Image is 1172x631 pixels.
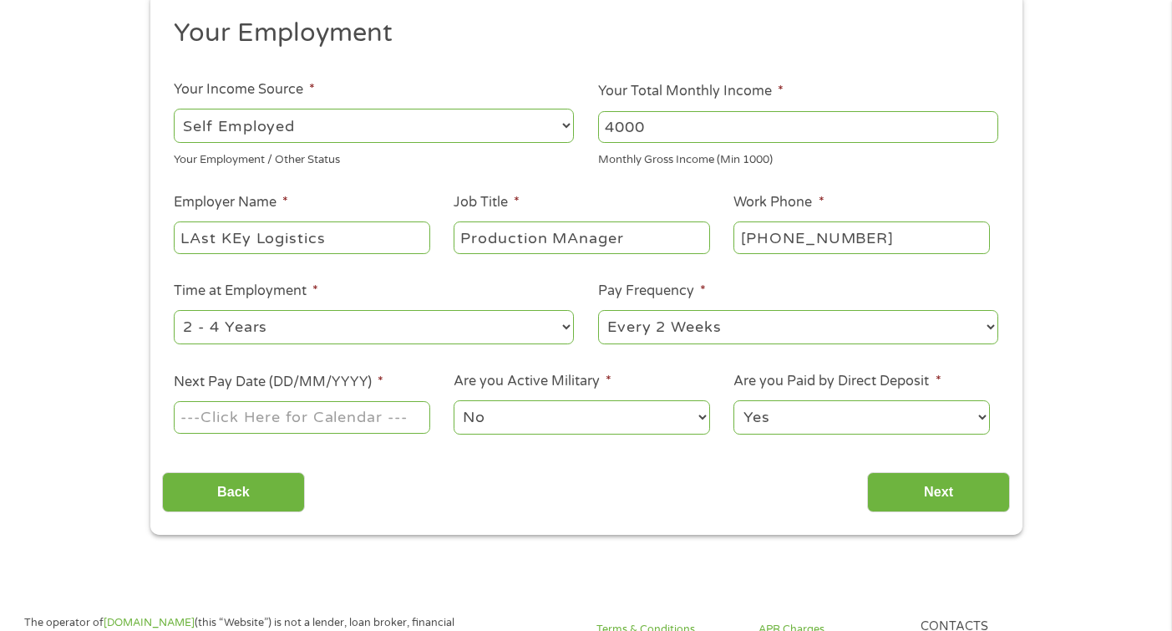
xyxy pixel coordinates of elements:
[174,221,429,253] input: Walmart
[733,194,824,211] label: Work Phone
[867,472,1010,513] input: Next
[454,221,709,253] input: Cashier
[598,146,998,169] div: Monthly Gross Income (Min 1000)
[174,194,288,211] label: Employer Name
[104,616,195,629] a: [DOMAIN_NAME]
[174,401,429,433] input: ---Click Here for Calendar ---
[174,146,574,169] div: Your Employment / Other Status
[174,17,986,50] h2: Your Employment
[733,373,941,390] label: Are you Paid by Direct Deposit
[454,194,520,211] label: Job Title
[598,111,998,143] input: 1800
[174,81,315,99] label: Your Income Source
[174,374,383,391] label: Next Pay Date (DD/MM/YYYY)
[598,282,706,300] label: Pay Frequency
[733,221,989,253] input: (231) 754-4010
[174,282,318,300] label: Time at Employment
[598,83,784,100] label: Your Total Monthly Income
[454,373,611,390] label: Are you Active Military
[162,472,305,513] input: Back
